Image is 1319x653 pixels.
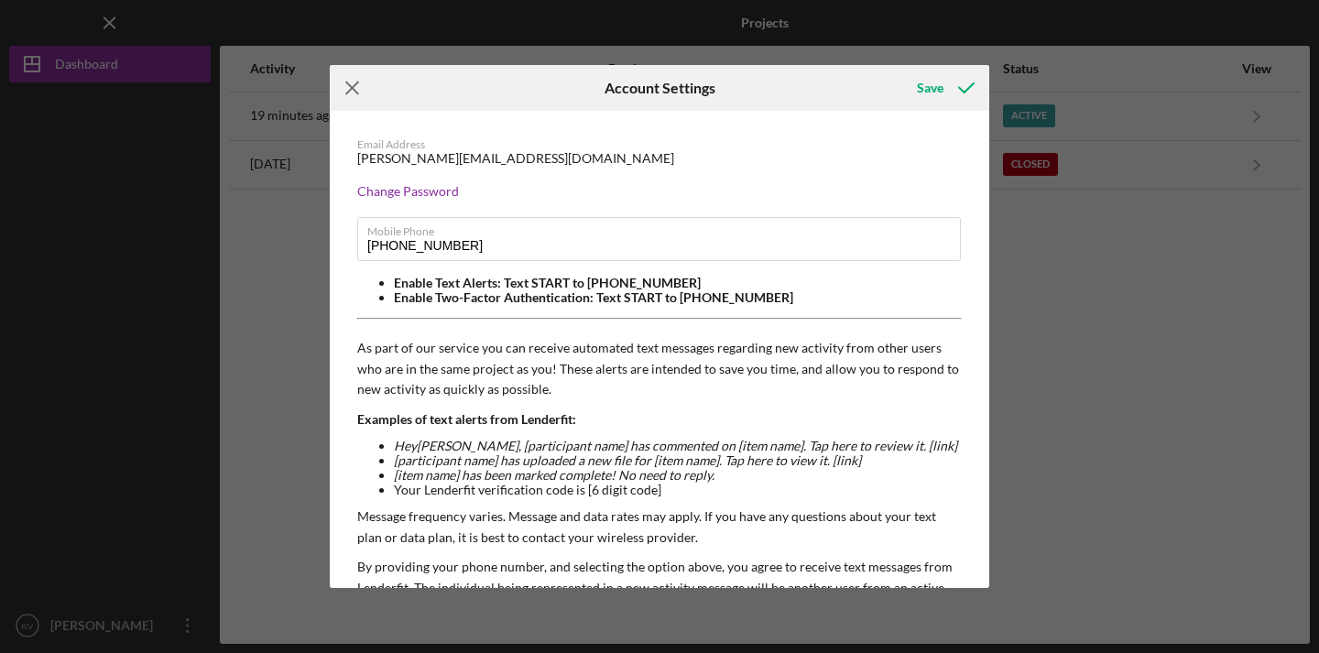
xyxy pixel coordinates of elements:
[367,218,961,238] label: Mobile Phone
[394,290,962,305] li: Enable Two-Factor Authentication: Text START to [PHONE_NUMBER]
[357,151,674,166] div: [PERSON_NAME][EMAIL_ADDRESS][DOMAIN_NAME]
[394,276,962,290] li: Enable Text Alerts: Text START to [PHONE_NUMBER]
[357,138,962,151] div: Email Address
[357,409,962,430] p: Examples of text alerts from Lenderfit:
[357,557,962,639] p: By providing your phone number, and selecting the option above, you agree to receive text message...
[605,80,715,96] h6: Account Settings
[917,70,943,106] div: Save
[357,506,962,548] p: Message frequency varies. Message and data rates may apply. If you have any questions about your ...
[899,70,989,106] button: Save
[357,338,962,399] p: As part of our service you can receive automated text messages regarding new activity from other ...
[394,453,962,468] li: [participant name] has uploaded a new file for [item name]. Tap here to view it. [link]
[357,184,962,199] div: Change Password
[394,439,962,453] li: Hey [PERSON_NAME] , [participant name] has commented on [item name]. Tap here to review it. [link]
[394,468,962,483] li: [item name] has been marked complete! No need to reply.
[394,483,962,497] li: Your Lenderfit verification code is [6 digit code]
